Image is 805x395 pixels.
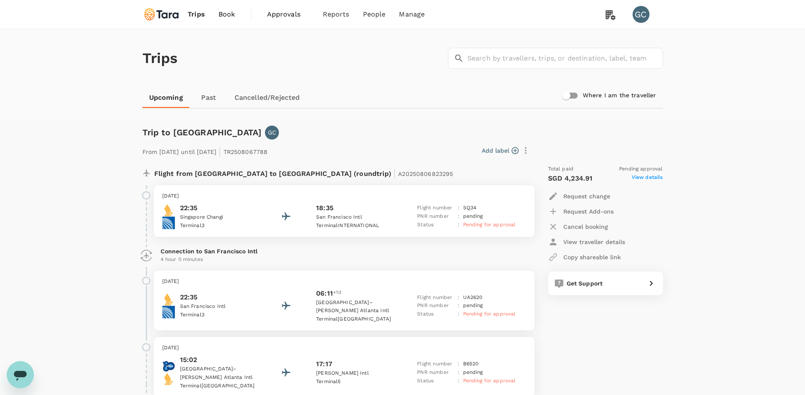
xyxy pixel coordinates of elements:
div: GC [633,6,649,23]
p: : [458,221,459,229]
p: 17:17 [316,359,332,369]
p: [DATE] [162,192,526,200]
span: +1d [333,288,341,299]
p: View traveller details [563,238,625,246]
span: Trips [188,9,205,19]
input: Search by travellers, trips, or destination, label, team [467,48,663,69]
h1: Trips [142,29,178,88]
p: 06:11 [316,288,333,299]
p: Terminal [GEOGRAPHIC_DATA] [180,382,256,390]
p: : [458,294,459,302]
p: : [458,212,459,221]
p: Status [417,310,454,318]
h6: Where I am the traveller [583,91,656,100]
p: Terminal 3 [180,222,256,230]
p: Terminal [GEOGRAPHIC_DATA] [316,315,392,324]
p: [GEOGRAPHIC_DATA]–[PERSON_NAME] Atlanta Intl [180,365,256,382]
span: | [393,167,396,179]
a: Upcoming [142,88,190,108]
p: [PERSON_NAME] Intl [316,369,392,378]
span: Pending for approval [463,378,516,384]
img: United Airlines [162,217,175,229]
span: Pending for approval [463,311,516,317]
p: B6 520 [463,360,479,368]
p: 22:35 [180,203,256,213]
span: Reports [323,9,349,19]
span: Pending for approval [463,222,516,228]
span: Total paid [548,165,574,173]
p: : [458,368,459,377]
span: Book [218,9,235,19]
span: People [363,9,386,19]
p: 15:02 [180,355,256,365]
p: Flight from [GEOGRAPHIC_DATA] to [GEOGRAPHIC_DATA] (roundtrip) [154,165,453,180]
p: : [458,310,459,318]
button: Request change [548,189,610,204]
p: [GEOGRAPHIC_DATA]–[PERSON_NAME] Atlanta Intl [316,299,392,315]
button: Add label [482,146,518,155]
p: : [458,302,459,310]
p: Terminal 3 [180,311,256,319]
button: Copy shareable link [548,250,621,265]
p: Copy shareable link [563,253,621,261]
p: 22:35 [180,292,256,302]
p: Connection to San Francisco Intl [161,247,528,255]
p: PNR number [417,302,454,310]
button: Cancel booking [548,219,608,234]
p: SQ 34 [463,204,477,212]
p: : [458,377,459,385]
p: SGD 4,234.91 [548,173,593,184]
span: Manage [399,9,425,19]
p: Flight number [417,360,454,368]
p: Cancel booking [563,222,608,231]
span: | [218,145,221,157]
p: Flight number [417,294,454,302]
p: 4 hour 0 minutes [161,255,528,264]
p: From [DATE] until [DATE] TR2508067788 [142,143,268,158]
p: San Francisco Intl [180,302,256,311]
p: PNR number [417,368,454,377]
button: View traveller details [548,234,625,250]
p: pending [463,212,483,221]
span: View details [632,173,663,184]
p: San Francisco Intl [316,213,392,222]
p: 18:35 [316,203,333,213]
p: Request Add-ons [563,207,614,216]
span: Get Support [567,280,603,287]
p: Status [417,221,454,229]
p: Flight number [417,204,454,212]
iframe: Button to launch messaging window [7,361,34,388]
p: : [458,204,459,212]
a: Cancelled/Rejected [228,88,307,108]
img: jetBlue [162,360,175,373]
button: Request Add-ons [548,204,614,219]
p: Status [417,377,454,385]
p: Terminal 5 [316,378,392,386]
p: pending [463,302,483,310]
a: Past [190,88,228,108]
p: [DATE] [162,344,526,352]
p: PNR number [417,212,454,221]
p: GC [268,128,276,137]
p: : [458,360,459,368]
p: UA 2620 [463,294,483,302]
img: United Airlines [162,306,175,318]
p: Singapore Changi [180,213,256,222]
img: Singapore Airlines [162,373,175,385]
span: Pending approval [619,165,663,173]
p: Terminal INTERNATIONAL [316,222,392,230]
p: [DATE] [162,277,526,286]
img: Singapore Airlines [162,204,175,217]
span: Approvals [267,9,309,19]
p: pending [463,368,483,377]
p: Request change [563,192,610,200]
span: A20250806823295 [398,170,453,177]
h6: Trip to [GEOGRAPHIC_DATA] [142,126,262,139]
img: Singapore Airlines [162,293,175,306]
img: Tara Climate Ltd [142,5,181,24]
